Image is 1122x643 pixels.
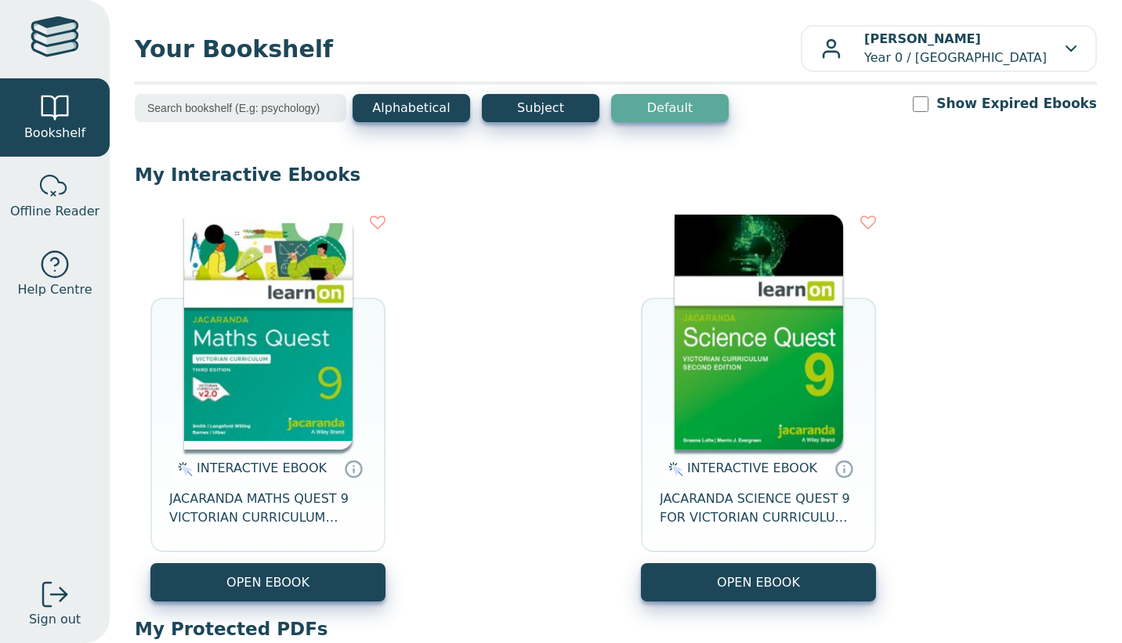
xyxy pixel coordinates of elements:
[834,459,853,478] a: Interactive eBooks are accessed online via the publisher’s portal. They contain interactive resou...
[169,489,367,527] span: JACARANDA MATHS QUEST 9 VICTORIAN CURRICULUM LEARNON EBOOK 3E
[660,489,857,527] span: JACARANDA SCIENCE QUEST 9 FOR VICTORIAN CURRICULUM LEARNON 2E EBOOK
[17,280,92,299] span: Help Centre
[936,94,1097,114] label: Show Expired Ebooks
[482,94,599,122] button: Subject
[135,163,1097,186] p: My Interactive Ebooks
[135,94,346,122] input: Search bookshelf (E.g: psychology)
[641,563,876,601] button: OPEN EBOOK
[611,94,729,122] button: Default
[29,610,81,629] span: Sign out
[173,460,193,479] img: interactive.svg
[664,460,683,479] img: interactive.svg
[197,461,327,475] span: INTERACTIVE EBOOK
[135,617,1097,641] p: My Protected PDFs
[150,563,385,601] button: OPEN EBOOK
[184,215,353,450] img: d8ec4081-4f6c-4da7-a9b0-af0f6a6d5f93.jpg
[675,215,843,450] img: 30be4121-5288-ea11-a992-0272d098c78b.png
[24,124,85,143] span: Bookshelf
[10,202,100,221] span: Offline Reader
[353,94,470,122] button: Alphabetical
[135,31,801,67] span: Your Bookshelf
[801,25,1097,72] button: [PERSON_NAME]Year 0 / [GEOGRAPHIC_DATA]
[864,30,1047,67] p: Year 0 / [GEOGRAPHIC_DATA]
[864,31,981,46] b: [PERSON_NAME]
[687,461,817,475] span: INTERACTIVE EBOOK
[344,459,363,478] a: Interactive eBooks are accessed online via the publisher’s portal. They contain interactive resou...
